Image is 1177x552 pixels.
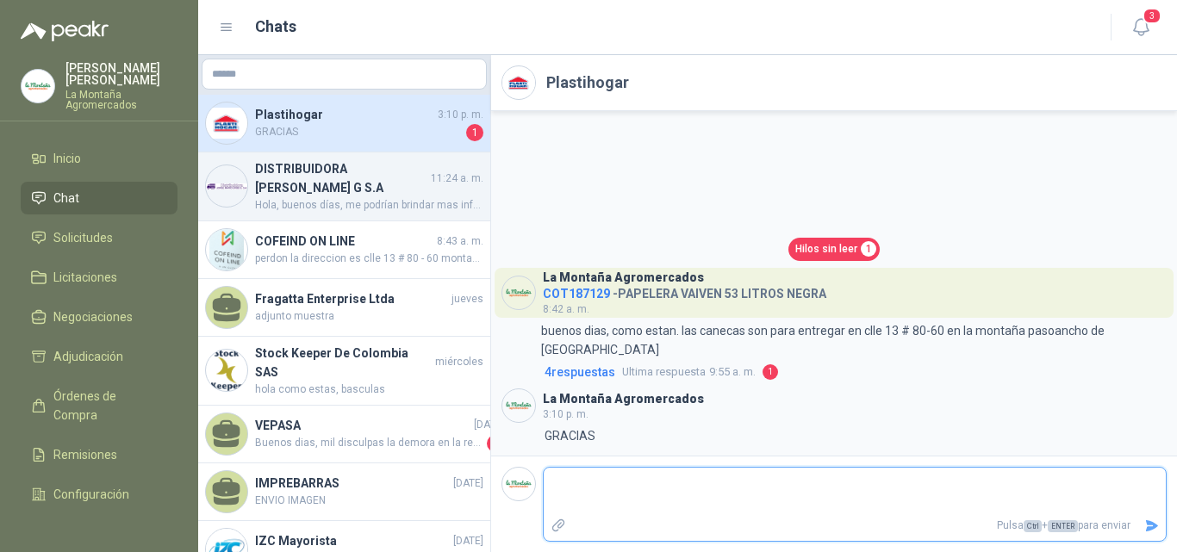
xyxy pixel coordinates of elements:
[206,165,247,207] img: Company Logo
[21,221,177,254] a: Solicitudes
[255,251,483,267] span: perdon la direccion es clle 13 # 80 - 60 montaña de pasoancho
[763,364,778,380] span: 1
[21,21,109,41] img: Logo peakr
[21,182,177,214] a: Chat
[437,233,483,250] span: 8:43 a. m.
[255,124,463,141] span: GRACIAS
[53,347,123,366] span: Adjudicación
[255,531,450,550] h4: IZC Mayorista
[65,90,177,110] p: La Montaña Agromercados
[255,493,483,509] span: ENVIO IMAGEN
[502,389,535,422] img: Company Logo
[21,380,177,431] a: Órdenes de Compra
[255,15,296,39] h1: Chats
[53,307,133,326] span: Negociaciones
[206,102,247,144] img: Company Logo
[21,478,177,511] a: Configuración
[206,350,247,391] img: Company Logo
[255,159,427,197] h4: DISTRIBUIDORA [PERSON_NAME] G S.A
[502,66,535,99] img: Company Logo
[53,228,113,247] span: Solicitudes
[198,152,490,221] a: Company LogoDISTRIBUIDORA [PERSON_NAME] G S.A11:24 a. m.Hola, buenos días, me podrían brindar mas...
[795,241,857,257] span: Hilos sin leer
[255,105,434,124] h4: Plastihogar
[198,95,490,152] a: Company LogoPlastihogar3:10 p. m.GRACIAS1
[543,287,610,301] span: COT187129
[206,229,247,270] img: Company Logo
[53,189,79,208] span: Chat
[255,416,470,435] h4: VEPASA
[502,276,535,309] img: Company Logo
[255,381,483,398] span: hola como estas, basculas
[622,363,706,381] span: Ultima respuesta
[543,282,826,299] h4: - PAPELERA VAIVEN 53 LITROS NEGRA
[545,426,595,445] p: GRACIAS
[502,468,535,500] img: Company Logo
[21,142,177,175] a: Inicio
[474,417,504,433] span: [DATE]
[65,62,177,86] p: [PERSON_NAME] [PERSON_NAME]
[1048,520,1078,532] span: ENTER
[451,291,483,307] span: jueves
[438,107,483,123] span: 3:10 p. m.
[861,241,876,257] span: 1
[545,363,615,381] span: 4 respuesta s
[198,279,490,337] a: Fragatta Enterprise Ltdajuevesadjunto muestra
[198,463,490,521] a: IMPREBARRAS[DATE]ENVIO IMAGEN
[788,238,880,261] a: Hilos sin leer1
[255,344,432,381] h4: Stock Keeper De Colombia SAS
[546,71,629,95] h2: Plastihogar
[541,321,1167,359] p: buenos dias, como estan. las canecas son para entregar en clle 13 # 80-60 en la montaña pasoancho...
[1024,520,1042,532] span: Ctrl
[544,511,573,541] label: Adjuntar archivos
[198,221,490,279] a: Company LogoCOFEIND ON LINE8:43 a. m.perdon la direccion es clle 13 # 80 - 60 montaña de pasoancho
[21,261,177,294] a: Licitaciones
[22,70,54,102] img: Company Logo
[543,408,588,420] span: 3:10 p. m.
[21,301,177,333] a: Negociaciones
[53,387,161,425] span: Órdenes de Compra
[435,354,483,370] span: miércoles
[541,363,1167,381] a: 4respuestasUltima respuesta9:55 a. m.1
[255,232,433,251] h4: COFEIND ON LINE
[466,124,483,141] span: 1
[198,406,490,463] a: VEPASA[DATE]Buenos dias, mil disculpas la demora en la respuesta. Nosotros estamos ubicados en [G...
[255,308,483,325] span: adjunto muestra
[255,289,448,308] h4: Fragatta Enterprise Ltda
[1125,12,1156,43] button: 3
[255,435,483,452] span: Buenos dias, mil disculpas la demora en la respuesta. Nosotros estamos ubicados en [GEOGRAPHIC_DA...
[622,363,756,381] span: 9:55 a. m.
[255,474,450,493] h4: IMPREBARRAS
[573,511,1138,541] p: Pulsa + para enviar
[453,475,483,492] span: [DATE]
[53,485,129,504] span: Configuración
[53,149,81,168] span: Inicio
[543,303,589,315] span: 8:42 a. m.
[543,394,704,404] h3: La Montaña Agromercados
[543,273,704,282] h3: La Montaña Agromercados
[1143,8,1161,24] span: 3
[453,533,483,549] span: [DATE]
[1137,511,1166,541] button: Enviar
[53,445,117,464] span: Remisiones
[487,435,504,452] span: 1
[431,171,483,187] span: 11:24 a. m.
[198,337,490,406] a: Company LogoStock Keeper De Colombia SASmiércoleshola como estas, basculas
[53,268,117,287] span: Licitaciones
[255,197,483,214] span: Hola, buenos días, me podrían brindar mas información respecto a la toalla y el papel higiénico s...
[21,438,177,471] a: Remisiones
[21,340,177,373] a: Adjudicación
